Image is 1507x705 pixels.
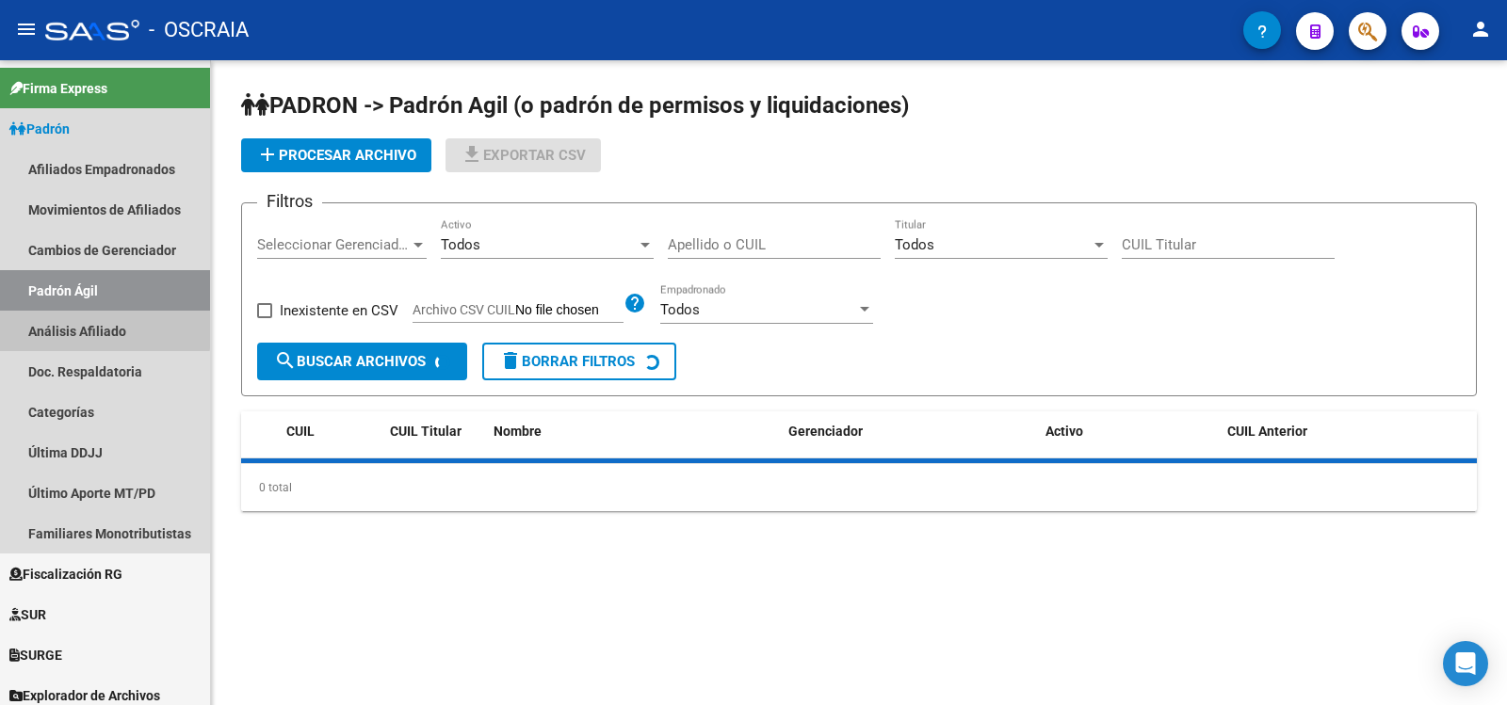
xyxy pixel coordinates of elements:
span: Gerenciador [788,424,863,439]
span: Inexistente en CSV [280,299,398,322]
span: CUIL Anterior [1227,424,1307,439]
span: CUIL Titular [390,424,462,439]
button: Exportar CSV [446,138,601,172]
span: Buscar Archivos [274,353,426,370]
span: Nombre [494,424,542,439]
span: Todos [895,236,934,253]
span: Activo [1045,424,1083,439]
h3: Filtros [257,188,322,215]
datatable-header-cell: CUIL [279,411,382,452]
span: - OSCRAIA [149,9,249,51]
div: 0 total [241,464,1477,511]
span: Seleccionar Gerenciador [257,236,410,253]
datatable-header-cell: Nombre [486,411,781,452]
button: Borrar Filtros [482,343,676,380]
mat-icon: add [256,143,279,166]
span: Todos [441,236,480,253]
mat-icon: delete [499,349,522,372]
span: Archivo CSV CUIL [413,302,515,317]
datatable-header-cell: CUIL Anterior [1220,411,1477,452]
span: Borrar Filtros [499,353,635,370]
span: Padrón [9,119,70,139]
datatable-header-cell: Gerenciador [781,411,1038,452]
span: Fiscalización RG [9,564,122,585]
mat-icon: person [1469,18,1492,40]
span: SUR [9,604,46,625]
button: Procesar archivo [241,138,431,172]
span: Exportar CSV [461,147,586,164]
span: CUIL [286,424,315,439]
div: Open Intercom Messenger [1443,641,1488,686]
mat-icon: file_download [461,143,483,166]
mat-icon: menu [15,18,38,40]
button: Buscar Archivos [257,343,467,380]
input: Archivo CSV CUIL [515,302,624,319]
mat-icon: search [274,349,297,372]
span: SURGE [9,645,62,665]
span: Firma Express [9,78,107,99]
span: Procesar archivo [256,147,416,164]
span: PADRON -> Padrón Agil (o padrón de permisos y liquidaciones) [241,92,909,119]
mat-icon: help [624,292,646,314]
datatable-header-cell: CUIL Titular [382,411,486,452]
datatable-header-cell: Activo [1038,411,1220,452]
span: Todos [660,301,700,318]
